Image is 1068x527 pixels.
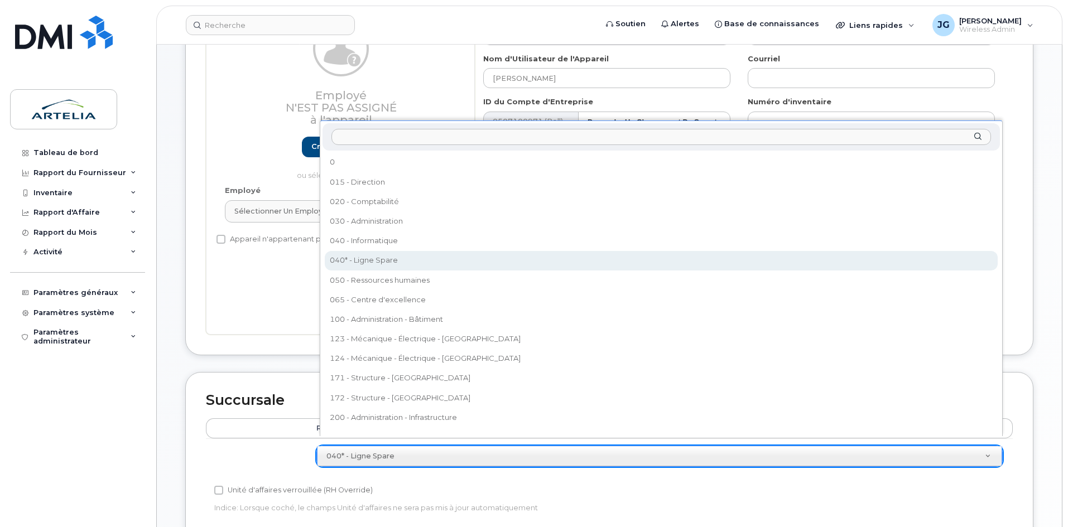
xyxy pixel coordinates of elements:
div: 065 - Centre d'excellence [326,291,997,308]
div: 100 - Administration - Bâtiment [326,311,997,328]
div: 123 - Mécanique - Électrique - [GEOGRAPHIC_DATA] [326,330,997,347]
div: 215 - Arpentage – Acquisition de données [326,428,997,446]
div: 200 - Administration - Infrastructure [326,409,997,426]
div: 124 - Mécanique - Électrique - [GEOGRAPHIC_DATA] [326,350,997,367]
div: 015 - Direction [326,173,997,191]
div: 171 - Structure - [GEOGRAPHIC_DATA] [326,370,997,387]
div: 040 - Informatique [326,232,997,249]
div: 040* - Ligne Spare [326,252,997,269]
div: 0 [326,154,997,171]
div: 050 - Ressources humaines [326,272,997,289]
div: 172 - Structure - [GEOGRAPHIC_DATA] [326,389,997,407]
div: 020 - Comptabilité [326,193,997,210]
div: 030 - Administration [326,212,997,230]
